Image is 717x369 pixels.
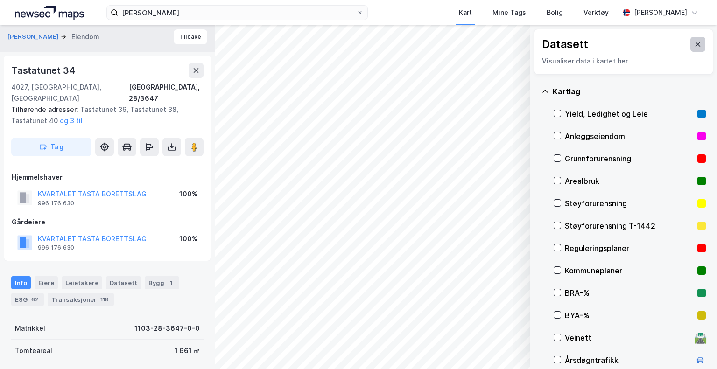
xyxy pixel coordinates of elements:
div: Veinett [565,332,691,343]
div: Støyforurensning T-1442 [565,220,694,231]
div: Grunnforurensning [565,153,694,164]
div: 100% [179,233,197,244]
div: Bolig [547,7,563,18]
div: 100% [179,188,197,200]
div: 996 176 630 [38,244,74,251]
div: Eiere [35,276,58,289]
div: 4027, [GEOGRAPHIC_DATA], [GEOGRAPHIC_DATA] [11,82,129,104]
div: Datasett [106,276,141,289]
iframe: Chat Widget [670,324,717,369]
span: Tilhørende adresser: [11,105,80,113]
div: Kartlag [553,86,706,97]
button: [PERSON_NAME] [7,32,61,42]
input: Søk på adresse, matrikkel, gårdeiere, leietakere eller personer [118,6,356,20]
div: BYA–% [565,310,694,321]
div: Yield, Ledighet og Leie [565,108,694,119]
div: Støyforurensning [565,198,694,209]
div: Gårdeiere [12,216,203,228]
div: Verktøy [583,7,609,18]
img: logo.a4113a55bc3d86da70a041830d287a7e.svg [15,6,84,20]
div: 1 661 ㎡ [175,345,200,356]
div: Eiendom [71,31,99,42]
div: Info [11,276,31,289]
div: ESG [11,293,44,306]
div: Kommuneplaner [565,265,694,276]
div: Bygg [145,276,179,289]
div: Mine Tags [492,7,526,18]
button: Tag [11,138,91,156]
div: Leietakere [62,276,102,289]
div: Visualiser data i kartet her. [542,56,705,67]
div: Anleggseiendom [565,131,694,142]
div: Arealbruk [565,175,694,187]
div: Årsdøgntrafikk [565,355,691,366]
div: Transaksjoner [48,293,114,306]
div: Kontrollprogram for chat [670,324,717,369]
div: Reguleringsplaner [565,243,694,254]
div: [PERSON_NAME] [634,7,687,18]
div: Hjemmelshaver [12,172,203,183]
div: Tastatunet 36, Tastatunet 38, Tastatunet 40 [11,104,196,126]
button: Tilbake [174,29,207,44]
div: Tomteareal [15,345,52,356]
div: 118 [98,295,110,304]
div: 62 [29,295,40,304]
div: [GEOGRAPHIC_DATA], 28/3647 [129,82,204,104]
div: Tastatunet 34 [11,63,77,78]
div: 1 [166,278,176,287]
div: Matrikkel [15,323,45,334]
div: BRA–% [565,287,694,299]
div: 1103-28-3647-0-0 [134,323,200,334]
div: 996 176 630 [38,200,74,207]
div: Datasett [542,37,588,52]
div: Kart [459,7,472,18]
